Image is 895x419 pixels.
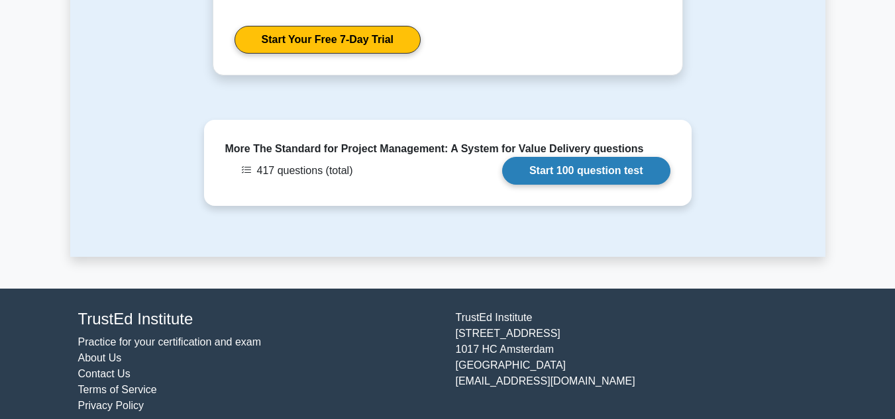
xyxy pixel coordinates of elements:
a: Contact Us [78,368,131,379]
h4: TrustEd Institute [78,310,440,329]
a: Practice for your certification and exam [78,336,262,348]
a: Start 100 question test [502,157,670,185]
a: Terms of Service [78,384,157,395]
div: TrustEd Institute [STREET_ADDRESS] 1017 HC Amsterdam [GEOGRAPHIC_DATA] [EMAIL_ADDRESS][DOMAIN_NAME] [448,310,825,414]
a: Privacy Policy [78,400,144,411]
a: About Us [78,352,122,363]
a: Start Your Free 7-Day Trial [235,26,421,54]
